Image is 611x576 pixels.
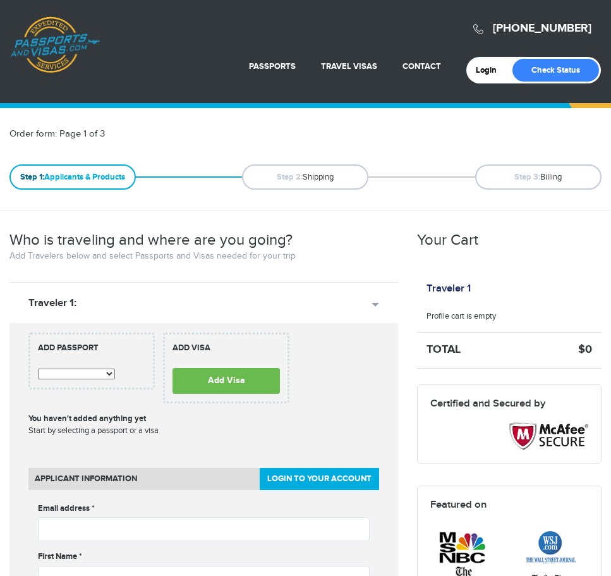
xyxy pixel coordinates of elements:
a: Login [476,65,505,75]
strong: $0 [578,343,592,357]
img: featured-msnbc.png [430,529,493,566]
a: Contact [402,61,441,71]
a: Check Status [512,59,599,82]
div: Traveler 1 [417,282,480,295]
h4: Certified and Secured by [430,398,588,409]
strong: Step 3: [514,172,540,182]
h5: Total [417,344,528,357]
strong: ADD VISA [172,342,280,365]
a: Travel Visas [321,61,377,71]
span: Billing [475,164,602,190]
img: Mcaffee [509,422,588,450]
a: Passports & [DOMAIN_NAME] [10,16,100,73]
h2: Who is traveling and where are you going? [9,231,293,249]
label: Email address * [38,503,95,515]
a: Traveler 1: [9,282,398,323]
a: Passports [249,61,296,71]
span: Applicants & Products [9,164,136,190]
label: First Name * [38,551,82,563]
div: Start by selecting a passport or a visa [28,413,159,436]
h4: Featured on [430,499,588,510]
h2: Your Cart [417,231,478,249]
li: Profile cart is empty [417,301,602,333]
strong: Step 2: [277,172,303,182]
h4: Applicant Information [28,468,379,490]
strong: Step 1: [20,172,44,182]
strong: You haven't added anything yet [28,414,146,424]
img: featured-wsj.png [519,529,582,566]
span: Shipping [242,164,368,190]
a: [PHONE_NUMBER] [493,21,591,35]
strong: Add Passport [38,342,145,365]
p: Add Travelers below and select Passports and Visas needed for your trip [9,250,398,263]
a: Add Visa [172,368,280,394]
a: Login to your Account [260,468,379,490]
